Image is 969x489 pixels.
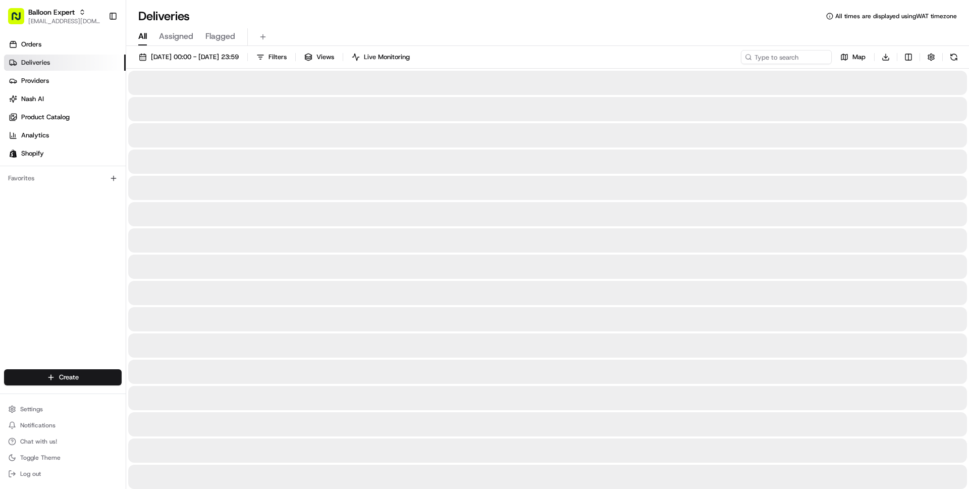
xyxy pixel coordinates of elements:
span: Chat with us! [20,437,57,446]
a: Providers [4,73,126,89]
span: Flagged [205,30,235,42]
span: Create [59,373,79,382]
button: Views [300,50,339,64]
span: All times are displayed using WAT timezone [835,12,957,20]
div: Favorites [4,170,122,186]
span: Live Monitoring [364,53,410,62]
button: Balloon Expert[EMAIL_ADDRESS][DOMAIN_NAME] [4,4,104,28]
button: Notifications [4,418,122,432]
button: [DATE] 00:00 - [DATE] 23:59 [134,50,243,64]
span: Nash AI [21,94,44,104]
h1: Deliveries [138,8,190,24]
button: Filters [252,50,291,64]
button: Map [836,50,870,64]
img: Shopify logo [9,150,17,158]
span: Filters [268,53,287,62]
button: Balloon Expert [28,7,75,17]
a: Analytics [4,127,126,143]
span: Providers [21,76,49,85]
span: Map [852,53,866,62]
button: [EMAIL_ADDRESS][DOMAIN_NAME] [28,17,100,25]
span: Orders [21,40,41,49]
span: [DATE] 00:00 - [DATE] 23:59 [151,53,239,62]
a: Nash AI [4,91,126,107]
span: Assigned [159,30,193,42]
button: Toggle Theme [4,451,122,465]
span: Deliveries [21,58,50,67]
span: Settings [20,405,43,413]
a: Orders [4,36,126,53]
button: Refresh [947,50,961,64]
input: Type to search [741,50,832,64]
a: Shopify [4,145,126,162]
span: Analytics [21,131,49,140]
button: Live Monitoring [347,50,414,64]
span: Notifications [20,421,56,429]
span: Product Catalog [21,113,70,122]
button: Create [4,369,122,385]
span: Shopify [21,149,44,158]
span: Views [316,53,334,62]
button: Settings [4,402,122,416]
span: Toggle Theme [20,454,61,462]
span: Log out [20,470,41,478]
button: Log out [4,467,122,481]
button: Chat with us! [4,434,122,449]
a: Product Catalog [4,109,126,125]
span: All [138,30,147,42]
a: Deliveries [4,55,126,71]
